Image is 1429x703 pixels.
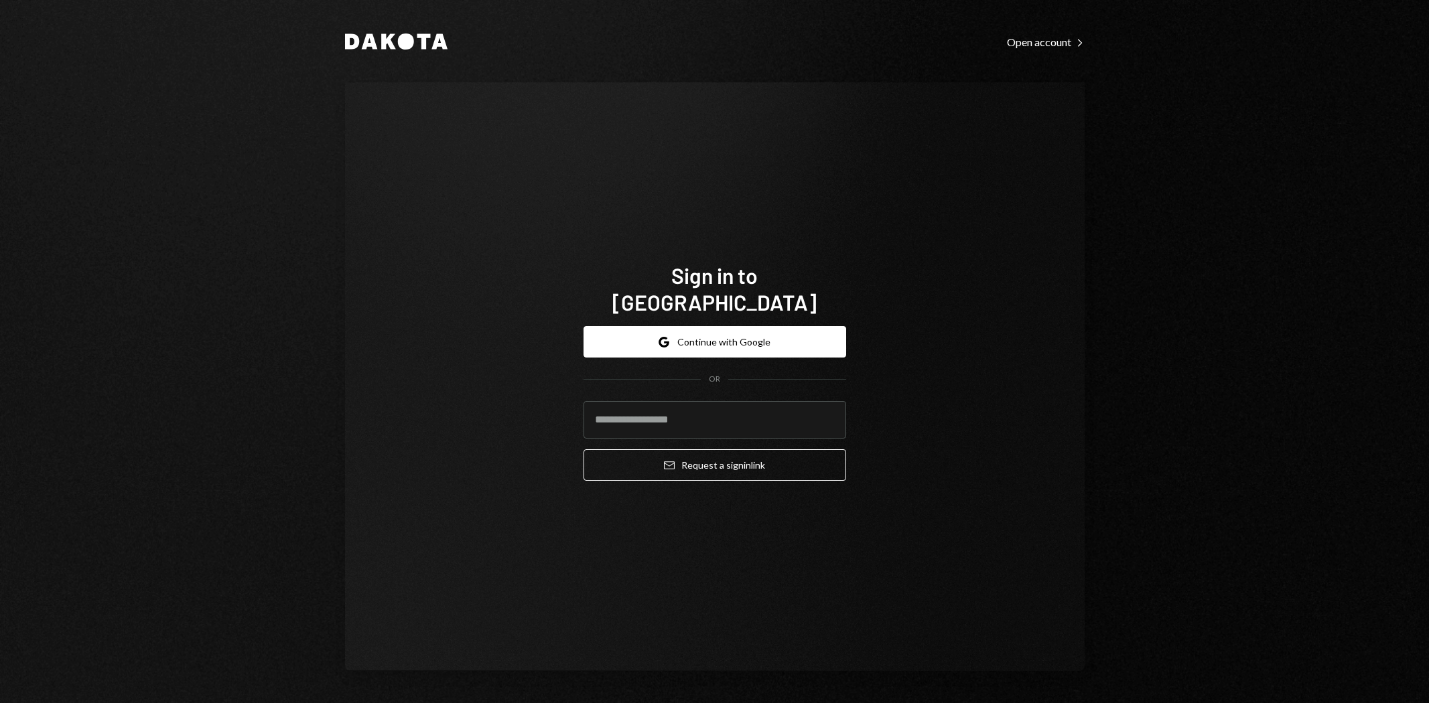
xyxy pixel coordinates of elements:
div: OR [709,374,720,385]
button: Continue with Google [584,326,846,358]
button: Request a signinlink [584,449,846,481]
h1: Sign in to [GEOGRAPHIC_DATA] [584,262,846,315]
a: Open account [1007,34,1085,49]
div: Open account [1007,35,1085,49]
